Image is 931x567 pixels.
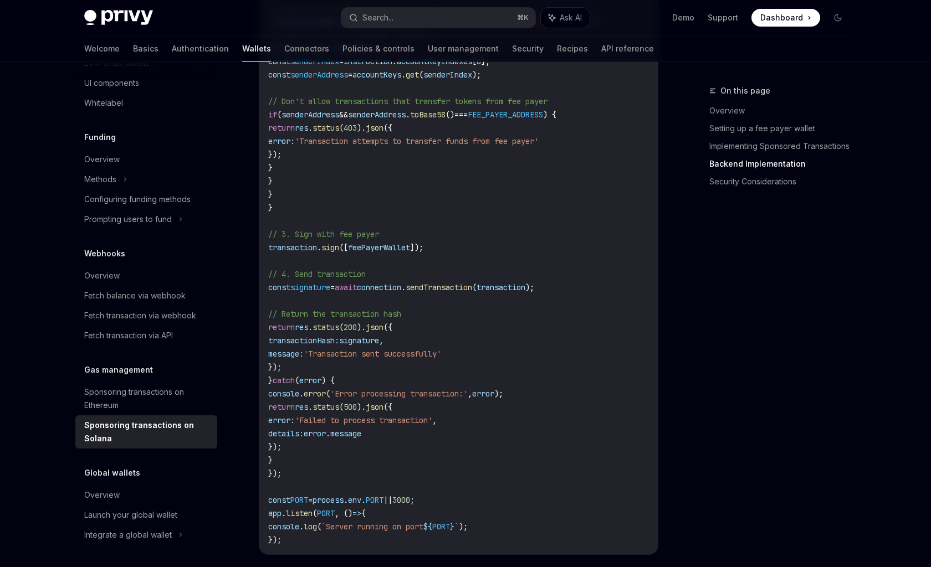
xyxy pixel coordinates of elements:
a: Implementing Sponsored Transactions [709,137,856,155]
button: Toggle dark mode [829,9,847,27]
span: . [299,389,304,399]
span: 'Failed to process transaction' [295,415,432,425]
span: const [268,70,290,80]
span: . [299,522,304,532]
span: }); [268,468,282,478]
h5: Global wallets [84,466,140,480]
span: ( [419,70,423,80]
span: details: [268,429,304,439]
span: && [339,110,348,120]
span: PORT [432,522,450,532]
span: = [348,70,352,80]
span: connection [357,282,401,292]
a: API reference [601,35,654,62]
span: ( [339,322,344,332]
span: } [268,455,273,465]
a: Demo [672,12,694,23]
span: PORT [317,508,335,518]
span: error [304,429,326,439]
span: ( [317,522,321,532]
a: Security [512,35,544,62]
span: . [282,508,286,518]
a: Overview [75,266,217,286]
span: , [379,336,383,346]
span: . [344,495,348,505]
span: message: [268,349,304,359]
div: Configuring funding methods [84,193,191,206]
span: toBase58 [410,110,446,120]
span: ⌘ K [517,13,529,22]
span: ). [357,322,366,332]
span: if [268,110,277,120]
span: }); [268,535,282,545]
span: status [313,123,339,133]
a: Overview [75,150,217,169]
span: `Server running on port [321,522,423,532]
a: Support [708,12,738,23]
span: process [313,495,344,505]
a: Configuring funding methods [75,189,217,209]
span: () [446,110,454,120]
span: FEE_PAYER_ADDRESS [468,110,543,120]
span: sendTransaction [406,282,472,292]
button: Search...⌘K [341,8,535,28]
span: } [268,189,273,199]
span: || [383,495,392,505]
span: } [268,375,273,385]
span: PORT [366,495,383,505]
a: Overview [709,102,856,120]
span: error [472,389,494,399]
span: . [308,322,313,332]
span: 200 [344,322,357,332]
span: 'Transaction attempts to transfer funds from fee payer' [295,136,539,146]
a: Security Considerations [709,173,856,190]
span: ({ [383,402,392,412]
span: ); [459,522,468,532]
div: Integrate a global wallet [84,528,172,542]
span: listen [286,508,313,518]
span: res [295,402,308,412]
span: , () [335,508,352,518]
span: On this page [720,84,770,97]
span: sign [321,243,339,252]
span: => [352,508,361,518]
a: Policies & controls [342,35,415,62]
span: ` [454,522,459,532]
span: error: [268,415,295,425]
span: ( [472,282,477,292]
span: get [406,70,419,80]
span: senderAddress [282,110,339,120]
span: 'Error processing transaction:' [330,389,468,399]
button: Ask AI [541,8,590,28]
span: }); [268,150,282,159]
a: Connectors [284,35,329,62]
span: ). [357,123,366,133]
span: transactionHash: [268,336,339,346]
a: UI components [75,73,217,93]
div: Sponsoring transactions on Solana [84,419,211,445]
span: signature [290,282,330,292]
span: signature [339,336,379,346]
div: Sponsoring transactions on Ethereum [84,385,211,412]
span: accountKeys [352,70,401,80]
span: . [326,429,330,439]
a: Whitelabel [75,93,217,113]
a: Wallets [242,35,271,62]
span: = [330,282,335,292]
span: env [348,495,361,505]
span: ( [295,375,299,385]
span: } [268,203,273,213]
span: ); [472,70,481,80]
div: Methods [84,173,116,186]
span: // Don't allow transactions that transfer tokens from fee payer [268,96,548,106]
span: }); [268,442,282,452]
a: Backend Implementation [709,155,856,173]
span: ( [339,402,344,412]
a: Recipes [557,35,588,62]
span: 'Transaction sent successfully' [304,349,441,359]
span: ( [313,508,317,518]
span: return [268,402,295,412]
span: Dashboard [760,12,803,23]
a: Welcome [84,35,120,62]
span: message [330,429,361,439]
